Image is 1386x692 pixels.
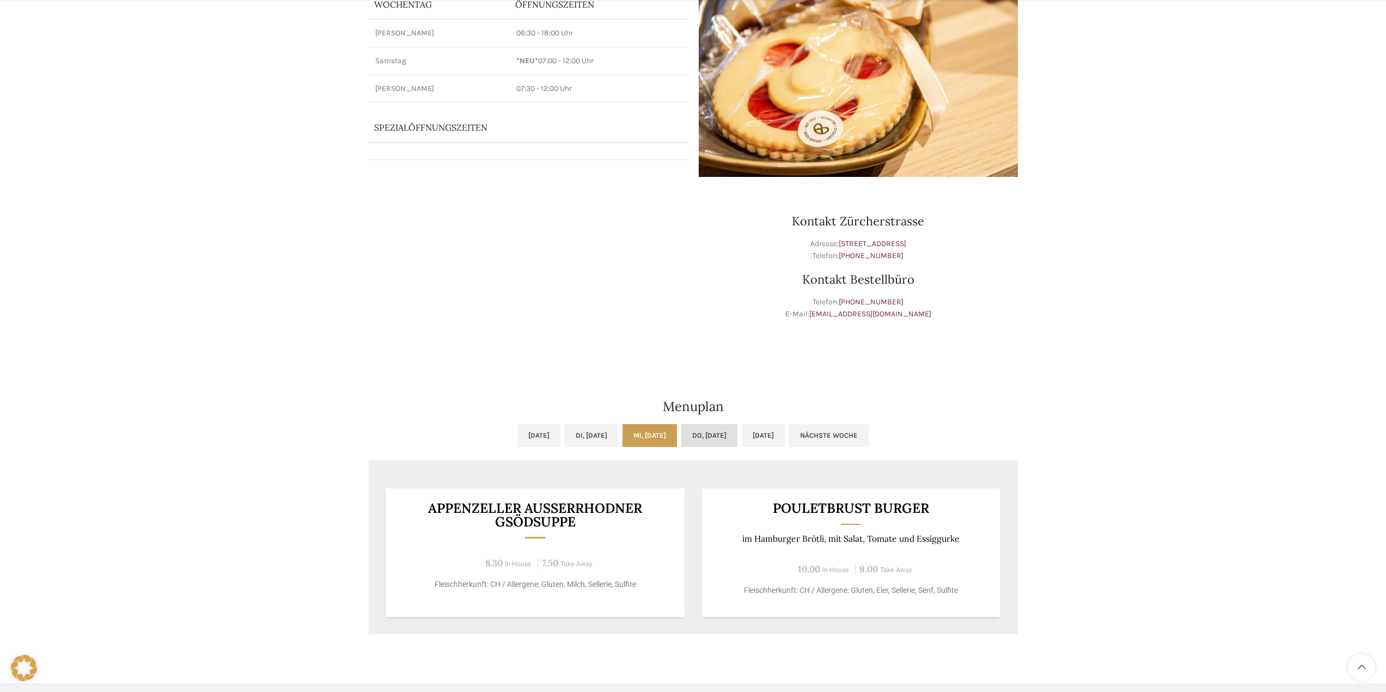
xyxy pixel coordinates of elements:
span: Take-Away [560,560,593,568]
a: [DATE] [742,424,785,447]
span: Take-Away [880,566,912,574]
a: Nächste Woche [789,424,869,447]
p: 06:30 - 18:00 Uhr [516,28,681,39]
p: 07:30 - 12:00 Uhr [516,83,681,94]
p: Telefon: E-Mail: [699,296,1018,321]
h3: Kontakt Bestellbüro [699,273,1018,285]
p: Adresse: Telefon: [699,238,1018,262]
a: Scroll to top button [1348,654,1375,681]
p: Samstag [375,56,504,66]
p: [PERSON_NAME] [375,83,504,94]
p: Fleischherkunft: CH / Allergene: Gluten, Eier, Sellerie, Senf, Sulfite [715,585,987,596]
a: Mi, [DATE] [622,424,677,447]
p: 07:00 - 12:00 Uhr [516,56,681,66]
h3: Kontakt Zürcherstrasse [699,215,1018,227]
p: [PERSON_NAME] [375,28,504,39]
a: [EMAIL_ADDRESS][DOMAIN_NAME] [809,309,931,319]
h3: Appenzeller Ausserrhodner Gsödsuppe [399,501,671,528]
h3: Pouletbrust Burger [715,501,987,515]
a: Di, [DATE] [565,424,618,447]
a: [STREET_ADDRESS] [839,239,906,248]
span: 7.50 [542,557,558,569]
a: [PHONE_NUMBER] [839,297,903,307]
p: Fleischherkunft: CH / Allergene: Gluten, Milch, Sellerie, Sulfite [399,579,671,590]
p: im Hamburger Brötli, mit Salat, Tomate und Essiggurke [715,534,987,544]
a: [PHONE_NUMBER] [839,251,903,260]
iframe: schwyter zürcherstrasse 33 [369,188,688,351]
span: 10.00 [798,563,820,575]
a: Do, [DATE] [681,424,737,447]
span: In-House [822,566,849,574]
p: Spezialöffnungszeiten [374,121,652,133]
a: [DATE] [517,424,560,447]
span: 8.30 [485,557,503,569]
span: 9.00 [859,563,878,575]
h2: Menuplan [369,400,1018,413]
span: In-House [505,560,532,568]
